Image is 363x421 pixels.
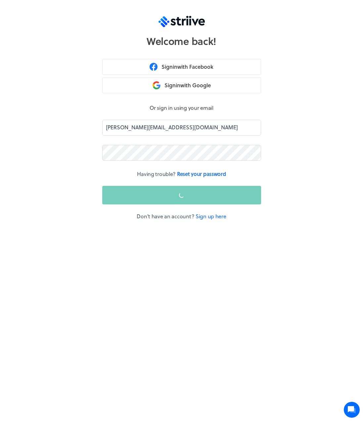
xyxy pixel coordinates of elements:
[102,77,261,93] button: Signinwith Google
[9,103,123,111] p: Find an answer quickly
[102,212,261,220] p: Don't have an account?
[10,77,122,90] button: New conversation
[177,170,226,178] a: Reset your password
[196,212,226,220] a: Sign up here
[102,59,261,75] button: Signinwith Facebook
[102,104,261,112] p: Or sign in using your email
[102,170,261,178] p: Having trouble?
[43,81,79,86] span: New conversation
[10,32,122,43] h1: Hi
[19,114,118,127] input: Search articles
[159,16,205,27] img: logo-trans.svg
[344,402,360,418] iframe: gist-messenger-bubble-iframe
[147,35,216,47] h1: Welcome back!
[10,44,122,65] h2: We're here to help. Ask us anything!
[102,120,261,136] input: Enter your email to continue...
